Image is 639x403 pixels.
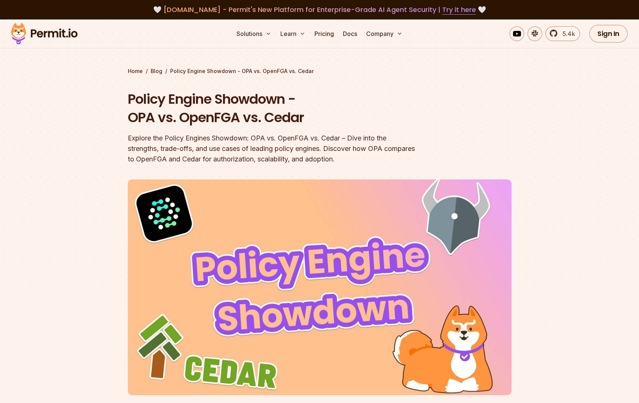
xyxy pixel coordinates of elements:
a: 5.4k [545,26,580,41]
img: Permit logo [7,21,81,46]
a: Sign In [589,25,628,43]
h1: Policy Engine Showdown - OPA vs. OpenFGA vs. Cedar [128,90,416,127]
a: Try it here [442,5,476,15]
div: 🤍 🤍 [18,4,621,15]
div: Explore the Policy Engines Showdown: OPA vs. OpenFGA vs. Cedar – Dive into the strengths, trade-o... [128,133,416,164]
button: Learn [277,26,308,41]
a: Home [128,67,143,75]
span: [DOMAIN_NAME] - Permit's New Platform for Enterprise-Grade AI Agent Security | [163,5,476,14]
a: Pricing [311,26,337,41]
button: Solutions [233,26,274,41]
a: Blog [151,67,162,75]
button: Company [363,26,406,41]
img: Policy Engine Showdown - OPA vs. OpenFGA vs. Cedar [128,179,512,395]
span: 5.4k [558,29,575,38]
div: / / [128,67,512,75]
a: Docs [340,26,360,41]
